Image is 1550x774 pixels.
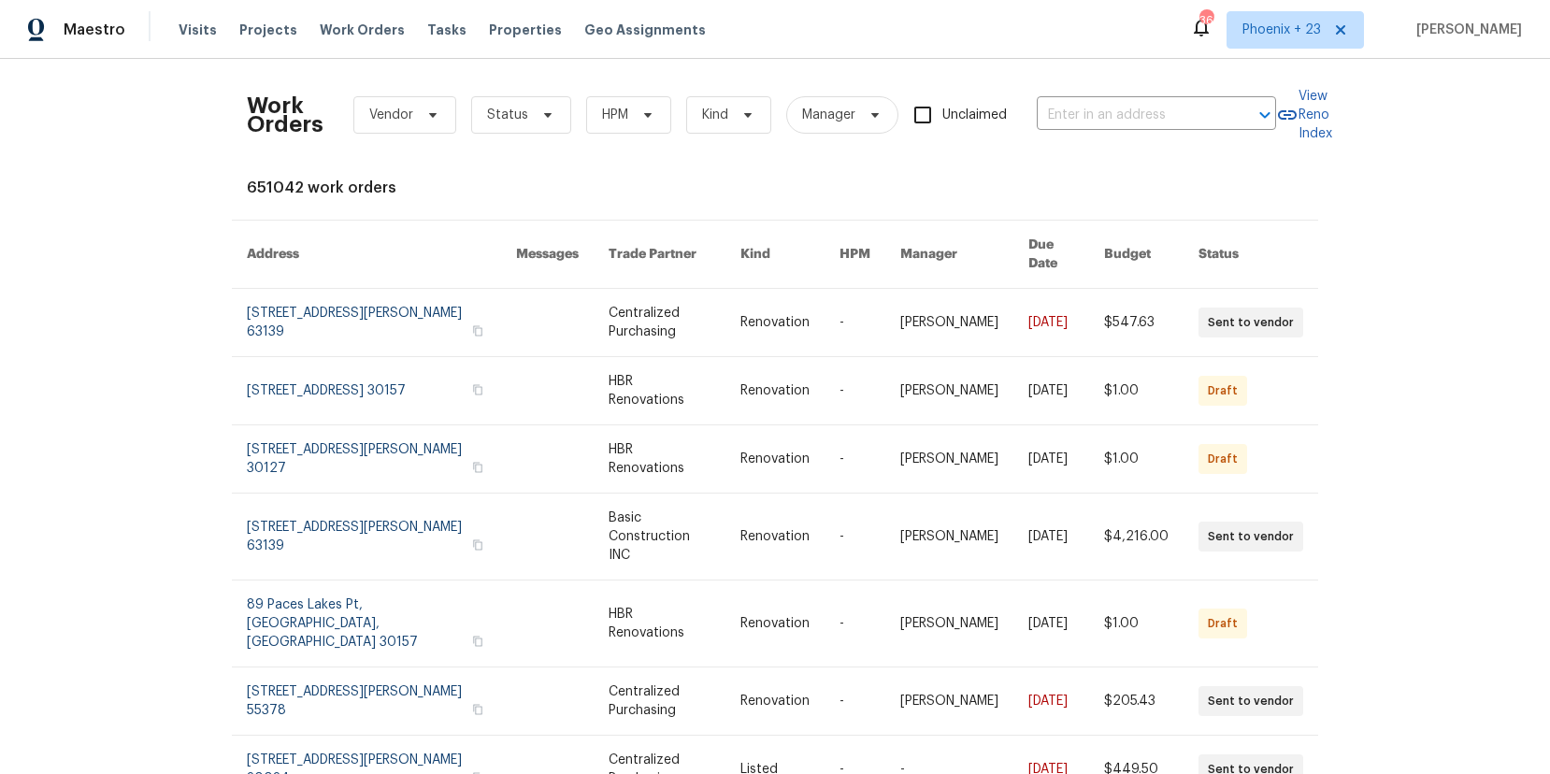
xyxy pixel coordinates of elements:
[825,221,885,289] th: HPM
[232,221,501,289] th: Address
[1242,21,1321,39] span: Phoenix + 23
[247,96,323,134] h2: Work Orders
[825,667,885,736] td: -
[469,381,486,398] button: Copy Address
[239,21,297,39] span: Projects
[1037,101,1224,130] input: Enter in an address
[942,106,1007,125] span: Unclaimed
[369,106,413,124] span: Vendor
[594,357,726,425] td: HBR Renovations
[885,425,1013,494] td: [PERSON_NAME]
[725,494,825,580] td: Renovation
[885,357,1013,425] td: [PERSON_NAME]
[802,106,855,124] span: Manager
[885,221,1013,289] th: Manager
[179,21,217,39] span: Visits
[1089,221,1184,289] th: Budget
[725,357,825,425] td: Renovation
[594,289,726,357] td: Centralized Purchasing
[1013,221,1089,289] th: Due Date
[725,221,825,289] th: Kind
[825,289,885,357] td: -
[64,21,125,39] span: Maestro
[469,322,486,339] button: Copy Address
[725,289,825,357] td: Renovation
[247,179,1303,197] div: 651042 work orders
[825,425,885,494] td: -
[594,425,726,494] td: HBR Renovations
[1409,21,1522,39] span: [PERSON_NAME]
[489,21,562,39] span: Properties
[501,221,594,289] th: Messages
[1184,221,1318,289] th: Status
[469,537,486,553] button: Copy Address
[1199,11,1213,30] div: 365
[469,633,486,650] button: Copy Address
[584,21,706,39] span: Geo Assignments
[885,289,1013,357] td: [PERSON_NAME]
[725,580,825,667] td: Renovation
[594,667,726,736] td: Centralized Purchasing
[885,580,1013,667] td: [PERSON_NAME]
[469,459,486,476] button: Copy Address
[594,221,726,289] th: Trade Partner
[320,21,405,39] span: Work Orders
[725,667,825,736] td: Renovation
[885,494,1013,580] td: [PERSON_NAME]
[1252,102,1278,128] button: Open
[602,106,628,124] span: HPM
[1276,87,1332,143] a: View Reno Index
[825,357,885,425] td: -
[885,667,1013,736] td: [PERSON_NAME]
[427,23,466,36] span: Tasks
[487,106,528,124] span: Status
[469,701,486,718] button: Copy Address
[594,580,726,667] td: HBR Renovations
[825,494,885,580] td: -
[825,580,885,667] td: -
[594,494,726,580] td: Basic Construction INC
[702,106,728,124] span: Kind
[725,425,825,494] td: Renovation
